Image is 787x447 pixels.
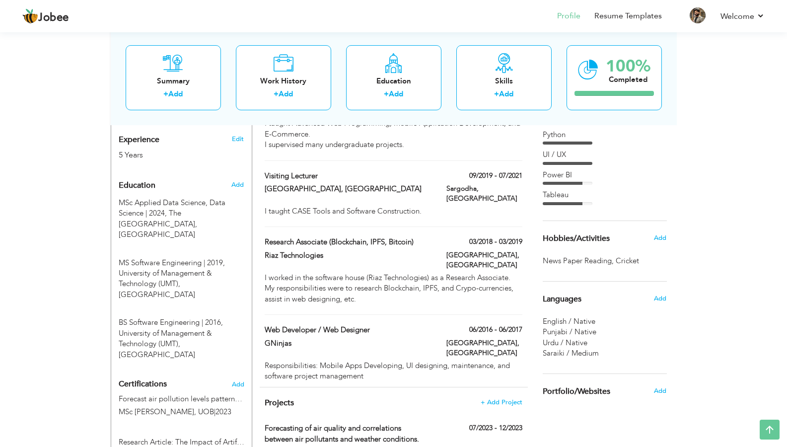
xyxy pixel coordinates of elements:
[265,273,522,304] div: I worked in the software house (Riaz Technologies) as a Research Associate. My responsibilities w...
[265,171,431,181] label: Visiting Lecturer
[469,237,522,247] label: 03/2018 - 03/2019
[543,387,610,396] span: Portfolio/Websites
[119,181,155,190] span: Education
[244,75,323,86] div: Work History
[119,198,225,218] span: MSc Applied Data Science, The University of Buckingham, 2024
[543,190,667,200] div: Tableau
[469,423,522,433] label: 07/2023 - 12/2023
[134,75,213,86] div: Summary
[119,394,244,404] label: Forecast air pollution levels patterns, trends, and correlations between air pollutants and weather
[119,208,197,239] span: The [GEOGRAPHIC_DATA], [GEOGRAPHIC_DATA]
[265,206,522,217] div: I taught CASE Tools and Software Construction.
[119,268,212,299] span: University of Management & Technology (UMT), [GEOGRAPHIC_DATA]
[119,136,159,145] span: Experience
[543,149,667,160] div: UI / UX
[111,243,252,300] div: MS Software Engineering, 2019
[384,89,389,99] label: +
[22,8,38,24] img: jobee.io
[163,89,168,99] label: +
[616,256,641,266] span: Cricket
[389,89,403,99] a: Add
[214,407,215,417] span: |
[543,130,667,140] div: Python
[535,374,674,409] div: Share your links of online work
[543,348,599,358] span: Saraiki / Medium
[111,302,252,360] div: BS Software Engineering, 2016
[543,234,610,243] span: Hobbies/Activities
[446,250,522,270] label: [GEOGRAPHIC_DATA], [GEOGRAPHIC_DATA]
[232,381,244,388] span: Add the certifications you’ve earned.
[557,10,580,22] a: Profile
[654,294,666,303] span: Add
[654,386,666,395] span: Add
[168,89,183,99] a: Add
[265,184,431,194] label: [GEOGRAPHIC_DATA], [GEOGRAPHIC_DATA]
[265,423,431,445] label: Forecasting of air quality and correlations between air pollutants and weather conditions.
[279,89,293,99] a: Add
[119,317,223,327] span: BS Software Engineering, University of Management & Technology (UMT), 2016
[543,338,587,348] span: Urdu / Native
[265,118,522,150] div: I taught Advanced Web Programming, Mobile Application Development, and E-Commerce. I supervised m...
[119,175,244,360] div: Add your educational degree.
[543,281,667,359] div: Show your familiar languages.
[265,237,431,247] label: Research Associate (Blockchain, IPFS, Bitcoin)
[594,10,662,22] a: Resume Templates
[481,399,522,406] span: + Add Project
[543,316,595,326] span: English / Native
[265,325,431,335] label: Web Developer / Web Designer
[119,149,221,161] div: 5 Years
[111,198,252,240] div: MSc Applied Data Science, 2024
[265,398,522,408] h4: This helps to highlight the project, tools and skills you have worked on.
[690,7,706,23] img: Profile Img
[543,295,581,304] span: Languages
[231,180,244,189] span: Add
[119,258,225,268] span: MS Software Engineering, University of Management & Technology (UMT), 2019
[654,233,666,242] span: Add
[612,256,614,266] span: ,
[215,407,231,417] span: 2023
[119,328,212,360] span: University of Management & Technology (UMT), [GEOGRAPHIC_DATA]
[265,250,431,261] label: Riaz Technologies
[354,75,433,86] div: Education
[265,361,522,382] div: Responsibilities: Mobile Apps Developing, UI designing, maintenance, and software project management
[38,12,69,23] span: Jobee
[720,10,765,22] a: Welcome
[543,327,596,337] span: Punjabi / Native
[469,171,522,181] label: 09/2019 - 07/2021
[499,89,513,99] a: Add
[119,378,167,389] span: Certifications
[232,135,244,144] a: Edit
[606,74,650,84] div: Completed
[446,184,522,204] label: Sargodha, [GEOGRAPHIC_DATA]
[543,170,667,180] div: Power BI
[535,221,674,256] div: Share some of your professional and personal interests.
[464,75,544,86] div: Skills
[265,338,431,349] label: GNinjas
[469,325,522,335] label: 06/2016 - 06/2017
[494,89,499,99] label: +
[543,256,616,266] span: News Paper Reading
[274,89,279,99] label: +
[446,338,522,358] label: [GEOGRAPHIC_DATA], [GEOGRAPHIC_DATA]
[22,8,69,24] a: Jobee
[119,407,214,417] span: MSc [PERSON_NAME], UOB
[265,397,294,408] span: Projects
[606,58,650,74] div: 100%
